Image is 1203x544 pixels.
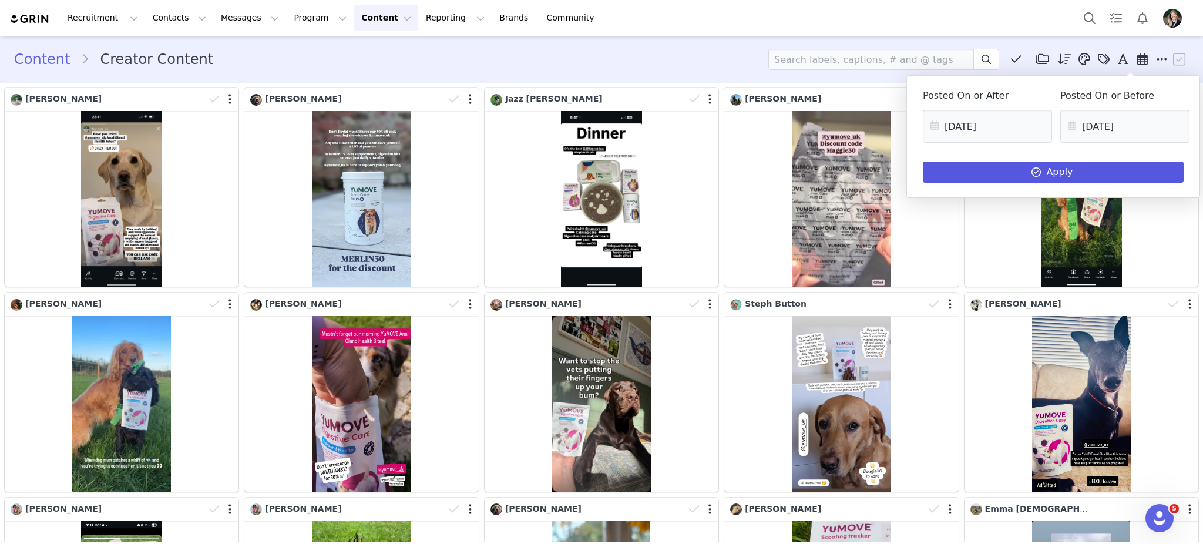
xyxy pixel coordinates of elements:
[540,5,607,31] a: Community
[490,503,502,515] img: 526a3574-9eec-4392-bc5f-23758d39a24b--s.jpg
[214,5,286,31] button: Messages
[730,503,742,515] img: 5055accd-cdff-4aa6-b187-d21b261a98c9.jpg
[745,299,807,308] span: Steph Button
[1130,5,1155,31] button: Notifications
[61,5,145,31] button: Recruitment
[923,110,1052,143] input: Choose Date
[730,299,742,311] img: 73f99c8e-d985-4948-a8f0-7ebc2b071e06--s.jpg
[354,5,418,31] button: Content
[745,504,821,513] span: [PERSON_NAME]
[985,299,1061,308] span: [PERSON_NAME]
[25,94,102,103] span: [PERSON_NAME]
[985,504,1121,513] span: Emma [DEMOGRAPHIC_DATA]
[490,94,502,106] img: 95acf482-ee30-474b-bab7-de2aa6b7daf9.jpg
[1170,504,1179,513] span: 5
[1163,9,1182,28] img: 8267397b-b1d9-494c-9903-82b3ae1be546.jpeg
[250,503,262,515] img: 6544ebf7-baf4-4fb8-af45-f571c469b725--s.jpg
[287,5,354,31] button: Program
[9,14,51,25] img: grin logo
[25,299,102,308] span: [PERSON_NAME]
[1060,90,1184,101] h4: Posted On or Before
[265,504,341,513] span: [PERSON_NAME]
[11,299,22,311] img: 56186e12-0493-4516-8b20-bd918970974c--s.jpg
[505,94,603,103] span: Jazz [PERSON_NAME]
[265,299,341,308] span: [PERSON_NAME]
[250,94,262,106] img: 526a3574-9eec-4392-bc5f-23758d39a24b--s.jpg
[768,49,974,70] input: Search labels, captions, # and @ tags
[419,5,492,31] button: Reporting
[505,504,582,513] span: [PERSON_NAME]
[250,299,262,311] img: 5c37a653-db93-4345-a996-d754cf908252--s.jpg
[923,162,1184,183] button: Apply
[490,299,502,311] img: b7516fed-34ee-4562-85bb-c252d3c7f98a.jpg
[923,90,1046,101] h4: Posted On or After
[1145,504,1174,532] iframe: Intercom live chat
[11,503,22,515] img: 6544ebf7-baf4-4fb8-af45-f571c469b725--s.jpg
[265,94,341,103] span: [PERSON_NAME]
[14,49,80,70] a: Content
[970,503,982,515] img: 38d4c59e-4703-460b-9a65-4a520578f858.jpg
[730,94,742,106] img: 54695899-6f00-47a0-a2f3-eb3969ee6ef8.jpg
[505,299,582,308] span: [PERSON_NAME]
[970,299,982,311] img: 7da40928-cae5-40eb-bf15-f8b9e6667ff3.jpg
[25,504,102,513] span: [PERSON_NAME]
[11,94,22,106] img: 87829322-2ad0-4961-abfb-ebfcda7ccd98.jpg
[1156,9,1194,28] button: Profile
[1103,5,1129,31] a: Tasks
[1060,110,1189,143] input: Choose Date
[745,94,821,103] span: [PERSON_NAME]
[492,5,539,31] a: Brands
[1077,5,1103,31] button: Search
[146,5,213,31] button: Contacts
